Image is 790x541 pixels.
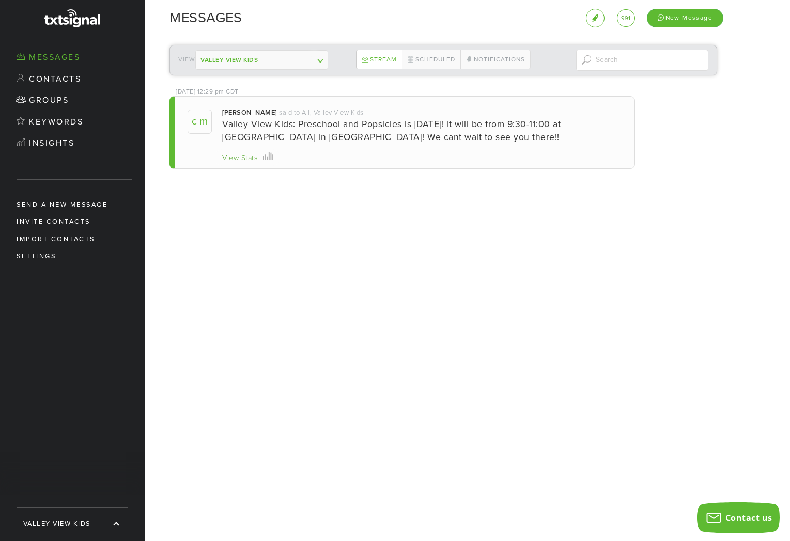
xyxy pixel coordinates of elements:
input: Search [576,50,709,71]
span: 991 [621,15,630,22]
div: [DATE] 12:29 pm CDT [176,87,239,96]
button: Contact us [697,502,780,533]
div: View [178,50,311,70]
a: Stream [356,50,402,69]
div: said to All, Valley View Kids [279,108,364,117]
a: Notifications [460,50,531,69]
div: [PERSON_NAME] [222,108,277,117]
div: Valley View Kids: Preschool and Popsicles is [DATE]! It will be from 9:30-11:00 at [GEOGRAPHIC_DA... [222,118,622,144]
a: Scheduled [402,50,461,69]
a: New Message [647,12,723,23]
div: New Message [647,9,723,27]
div: View Stats [222,153,258,164]
span: Contact us [725,512,772,523]
span: C M [188,110,212,134]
